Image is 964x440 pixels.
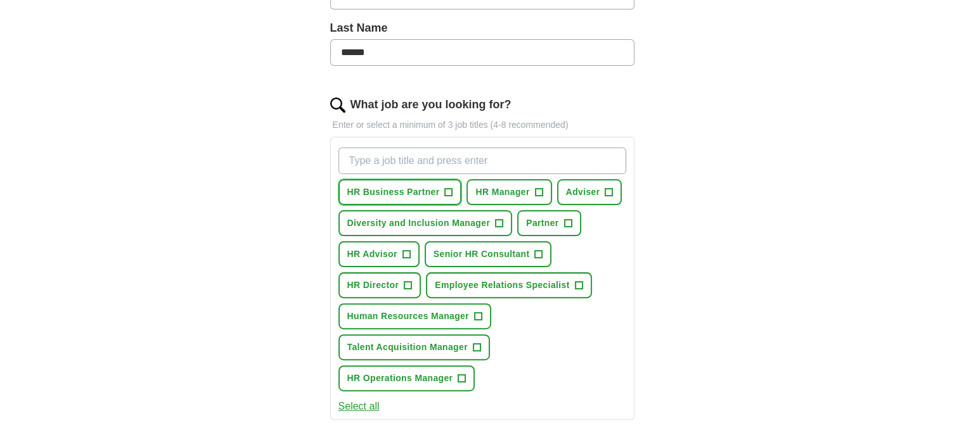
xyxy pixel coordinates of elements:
label: Last Name [330,20,634,37]
span: Adviser [566,185,600,199]
span: HR Advisor [347,248,397,261]
button: HR Director [338,272,421,298]
span: Employee Relations Specialist [435,279,569,292]
label: What job are you looking for? [350,96,511,113]
button: Adviser [557,179,622,205]
span: Partner [526,217,558,230]
button: HR Manager [466,179,551,205]
button: HR Business Partner [338,179,462,205]
button: Human Resources Manager [338,303,491,329]
span: HR Operations Manager [347,372,453,385]
button: Senior HR Consultant [425,241,552,267]
button: Diversity and Inclusion Manager [338,210,513,236]
p: Enter or select a minimum of 3 job titles (4-8 recommended) [330,118,634,132]
button: HR Operations Manager [338,365,475,391]
span: Senior HR Consultant [434,248,530,261]
span: HR Director [347,279,399,292]
span: Diversity and Inclusion Manager [347,217,491,230]
button: HR Advisor [338,241,420,267]
button: Select all [338,399,380,414]
span: Human Resources Manager [347,310,469,323]
span: HR Business Partner [347,185,440,199]
button: Talent Acquisition Manager [338,334,490,360]
span: Talent Acquisition Manager [347,341,468,354]
img: search.png [330,97,345,113]
button: Partner [517,210,581,236]
button: Employee Relations Specialist [426,272,591,298]
span: HR Manager [475,185,529,199]
input: Type a job title and press enter [338,148,626,174]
